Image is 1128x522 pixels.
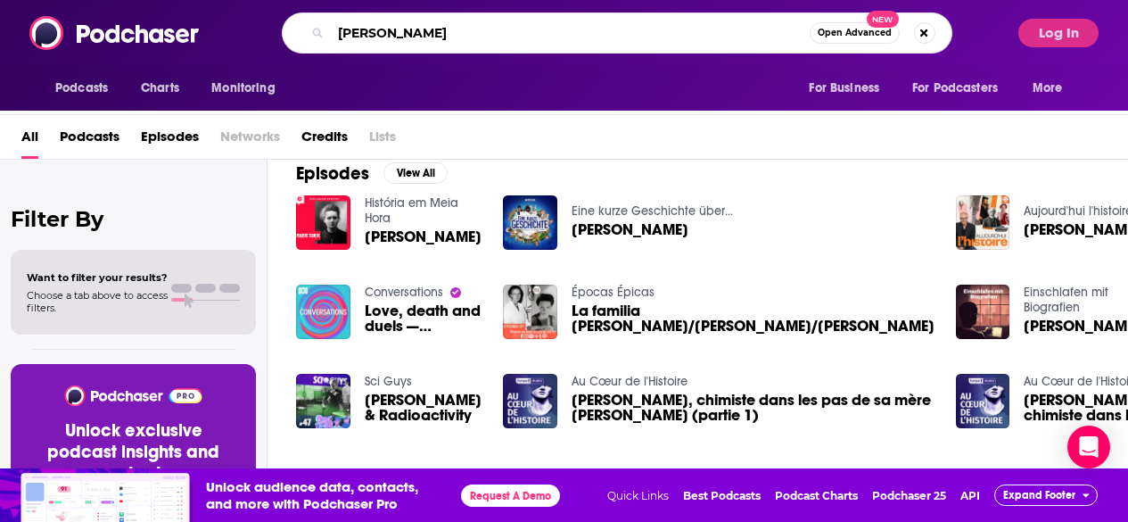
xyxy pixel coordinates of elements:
[572,222,688,237] span: [PERSON_NAME]
[683,489,761,502] a: Best Podcasts
[27,289,168,314] span: Choose a tab above to access filters.
[220,122,280,159] span: Networks
[141,76,179,101] span: Charts
[331,19,810,47] input: Search podcasts, credits, & more...
[365,393,482,423] span: [PERSON_NAME] & Radioactivity
[872,489,946,502] a: Podchaser 25
[365,374,412,389] a: Sci Guys
[775,489,858,502] a: Podcast Charts
[141,122,199,159] a: Episodes
[301,122,348,159] a: Credits
[211,76,275,101] span: Monitoring
[810,22,900,44] button: Open AdvancedNew
[572,203,733,219] a: Eine kurze Geschichte über...
[960,489,980,502] a: API
[1020,71,1085,105] button: open menu
[901,71,1024,105] button: open menu
[365,195,458,226] a: História em Meia Hora
[43,71,131,105] button: open menu
[796,71,902,105] button: open menu
[809,76,879,101] span: For Business
[818,29,892,37] span: Open Advanced
[1003,489,1075,501] span: Expand Footer
[365,229,482,244] span: [PERSON_NAME]
[572,222,688,237] a: Marie Curie
[572,393,935,423] span: [PERSON_NAME], chimiste dans les pas de sa mère [PERSON_NAME] (partie 1)
[129,71,190,105] a: Charts
[365,303,482,334] span: Love, death and duels — [PERSON_NAME] radioactive life
[63,385,203,406] img: Podchaser - Follow, Share and Rate Podcasts
[912,76,998,101] span: For Podcasters
[1018,19,1099,47] button: Log In
[365,229,482,244] a: Marie Curie
[572,393,935,423] a: Irène Joliot-Curie, chimiste dans les pas de sa mère Marie Curie (partie 1)
[199,71,298,105] button: open menu
[296,374,350,428] img: Marie Curie & Radioactivity
[461,485,560,507] button: Request A Demo
[607,489,669,502] span: Quick Links
[365,303,482,334] a: Love, death and duels — Marie Curie's radioactive life
[29,16,201,50] img: Podchaser - Follow, Share and Rate Podcasts
[572,374,688,389] a: Au Cœur de l'Histoire
[11,206,256,232] h2: Filter By
[296,195,350,250] img: Marie Curie
[21,122,38,159] a: All
[296,162,448,185] a: EpisodesView All
[503,195,557,250] img: Marie Curie
[27,271,168,284] span: Want to filter your results?
[365,393,482,423] a: Marie Curie & Radioactivity
[867,11,899,28] span: New
[503,374,557,428] img: Irène Joliot-Curie, chimiste dans les pas de sa mère Marie Curie (partie 1)
[1033,76,1063,101] span: More
[296,285,350,339] img: Love, death and duels — Marie Curie's radioactive life
[956,374,1010,428] img: Irène Joliot-Curie, chimiste dans les pas de sa mère Marie Curie (partie 2)
[32,420,235,485] h3: Unlock exclusive podcast insights and contacts
[296,162,369,185] h2: Episodes
[60,122,119,159] a: Podcasts
[956,195,1010,250] img: Marie Curie
[1024,285,1108,315] a: Einschlafen mit Biografien
[994,485,1098,506] button: Expand Footer
[282,12,952,54] div: Search podcasts, credits, & more...
[1067,426,1110,468] div: Open Intercom Messenger
[206,478,447,512] span: Unlock audience data, contacts, and more with Podchaser Pro
[572,303,935,334] span: La familia [PERSON_NAME]/[PERSON_NAME]/[PERSON_NAME]
[572,285,655,300] a: Épocas Épicas
[55,76,108,101] span: Podcasts
[572,303,935,334] a: La familia Curie/Irène Joliot-Curie/Ève Curie
[21,473,193,522] img: Insights visual
[956,285,1010,339] img: Marie Curie
[365,285,443,300] a: Conversations
[383,162,448,184] button: View All
[369,122,396,159] span: Lists
[503,285,557,339] img: La familia Curie/Irène Joliot-Curie/Ève Curie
